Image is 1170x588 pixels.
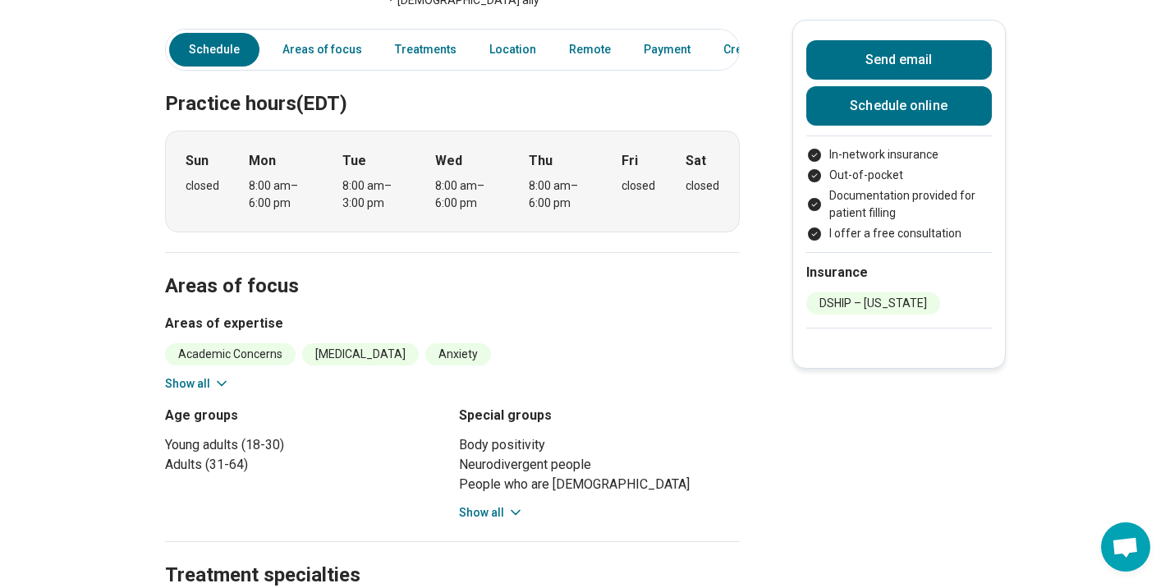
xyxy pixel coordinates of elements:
[806,292,940,315] li: DSHIP – [US_STATE]
[459,504,524,521] button: Show all
[806,146,992,163] li: In-network insurance
[806,187,992,222] li: Documentation provided for patient filling
[622,151,638,171] strong: Fri
[165,406,446,425] h3: Age groups
[806,40,992,80] button: Send email
[459,406,740,425] h3: Special groups
[634,33,700,67] a: Payment
[686,177,719,195] div: closed
[529,177,592,212] div: 8:00 am – 6:00 pm
[165,131,740,232] div: When does the program meet?
[425,343,491,365] li: Anxiety
[249,151,276,171] strong: Mon
[302,343,419,365] li: [MEDICAL_DATA]
[559,33,621,67] a: Remote
[479,33,546,67] a: Location
[342,177,406,212] div: 8:00 am – 3:00 pm
[806,225,992,242] li: I offer a free consultation
[165,343,296,365] li: Academic Concerns
[1101,522,1150,572] div: Open chat
[165,375,230,393] button: Show all
[385,33,466,67] a: Treatments
[342,151,366,171] strong: Tue
[165,314,740,333] h3: Areas of expertise
[806,146,992,242] ul: Payment options
[686,151,706,171] strong: Sat
[529,151,553,171] strong: Thu
[435,151,462,171] strong: Wed
[713,33,796,67] a: Credentials
[165,51,740,118] h2: Practice hours (EDT)
[622,177,655,195] div: closed
[459,435,740,455] li: Body positivity
[249,177,312,212] div: 8:00 am – 6:00 pm
[165,455,446,475] li: Adults (31-64)
[165,233,740,301] h2: Areas of focus
[273,33,372,67] a: Areas of focus
[435,177,498,212] div: 8:00 am – 6:00 pm
[806,263,992,283] h2: Insurance
[186,151,209,171] strong: Sun
[459,455,740,475] li: Neurodivergent people
[186,177,219,195] div: closed
[806,167,992,184] li: Out-of-pocket
[459,475,740,494] li: People who are [DEMOGRAPHIC_DATA]
[806,86,992,126] a: Schedule online
[169,33,259,67] a: Schedule
[165,435,446,455] li: Young adults (18-30)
